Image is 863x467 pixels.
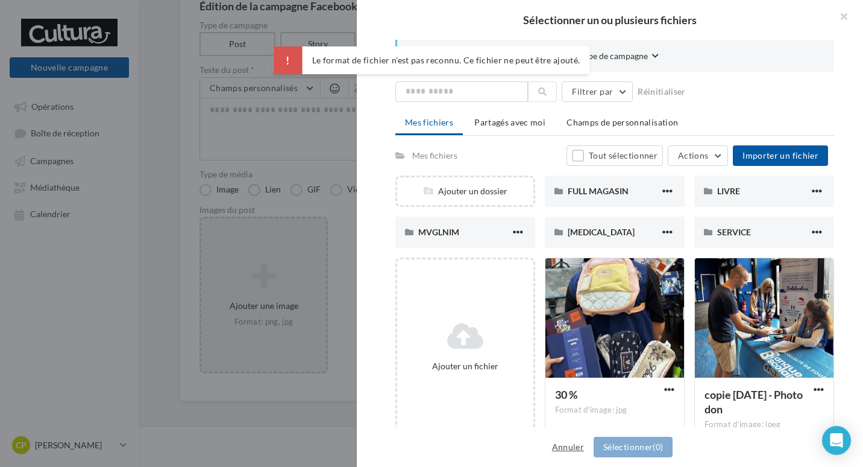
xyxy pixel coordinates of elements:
button: Sélectionner(0) [594,437,673,457]
button: Actions [668,145,728,166]
div: Format d'image: jpeg [705,419,824,430]
span: Mes fichiers [405,117,453,127]
h2: Sélectionner un ou plusieurs fichiers [376,14,844,25]
button: Annuler [547,440,589,454]
div: Mes fichiers [412,150,457,162]
div: Ajouter un fichier [402,360,529,372]
span: (0) [653,442,663,452]
div: Ajouter un dossier [397,185,533,197]
span: SERVICE [717,227,751,237]
span: 30 % [555,388,577,401]
span: LIVRE [717,186,740,196]
div: Le format de fichier n'est pas reconnu. Ce fichier ne peut être ajouté. [274,46,590,74]
button: Tout sélectionner [566,145,663,166]
span: MVGLNIM [418,227,459,237]
span: Importer un fichier [742,150,818,160]
span: copie 29-08-2025 - Photo don [705,388,803,416]
div: Format d'image: jpg [555,405,674,416]
button: Importer un fichier [733,145,828,166]
button: Filtrer par [562,81,633,102]
span: Actions [678,150,708,160]
span: [MEDICAL_DATA] [568,227,635,237]
span: Partagés avec moi [474,117,545,127]
span: Champs de personnalisation [566,117,678,127]
span: FULL MAGASIN [568,186,629,196]
button: Réinitialiser [633,84,691,99]
div: Open Intercom Messenger [822,426,851,455]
